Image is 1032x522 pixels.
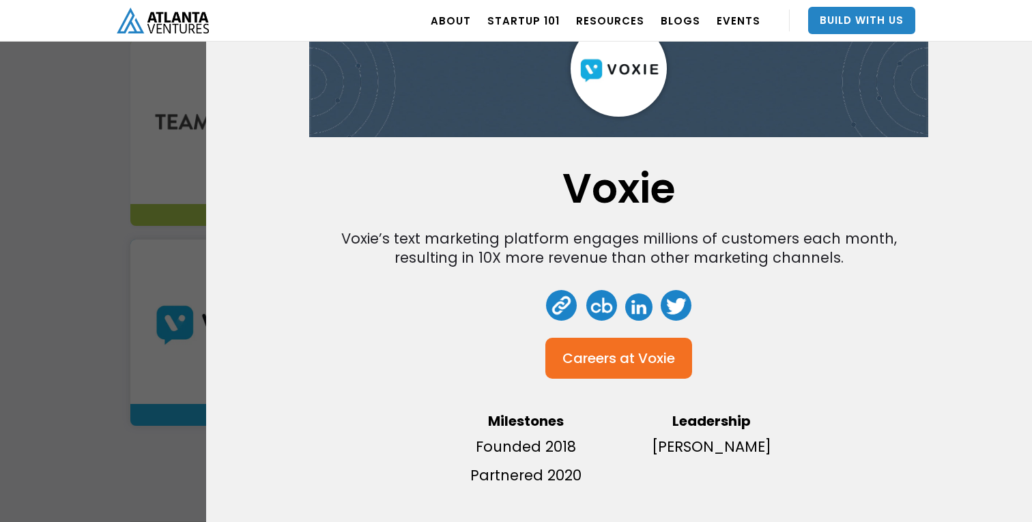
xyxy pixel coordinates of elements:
a: ABOUT [431,1,471,40]
a: BLOGS [661,1,700,40]
a: Startup 101 [487,1,560,40]
a: EVENTS [717,1,760,40]
a: Build With Us [808,7,915,34]
a: RESOURCES [576,1,644,40]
